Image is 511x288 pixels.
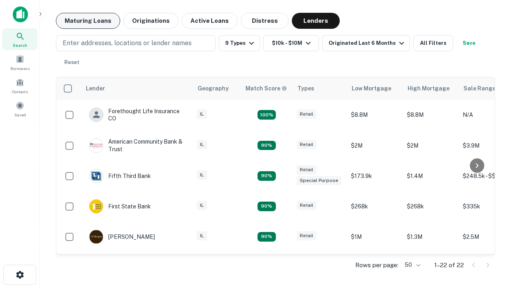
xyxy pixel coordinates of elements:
th: Geography [193,77,241,100]
button: Reset [59,54,85,70]
button: Active Loans [182,13,238,29]
div: Geography [198,84,229,93]
a: Contacts [2,75,38,96]
button: Originated Last 6 Months [322,35,410,51]
div: Retail [297,110,317,119]
img: picture [89,139,103,152]
div: IL [197,231,207,240]
div: Special Purpose [297,176,341,185]
div: IL [197,201,207,210]
div: Originated Last 6 Months [329,38,406,48]
div: Retail [297,231,317,240]
div: Retail [297,201,317,210]
button: Enter addresses, locations or lender names [56,35,216,51]
div: Matching Properties: 2, hasApolloMatch: undefined [257,232,276,242]
td: $268k [347,191,403,222]
div: Capitalize uses an advanced AI algorithm to match your search with the best lender. The match sco... [246,84,287,93]
td: $173.9k [347,161,403,191]
th: Lender [81,77,193,100]
td: $2.7M [347,252,403,282]
td: $8.8M [403,100,459,130]
div: Matching Properties: 2, hasApolloMatch: undefined [257,171,276,181]
a: Saved [2,98,38,120]
button: All Filters [413,35,453,51]
th: Low Mortgage [347,77,403,100]
div: Forethought Life Insurance CO [89,108,185,122]
img: capitalize-icon.png [13,6,28,22]
td: $268k [403,191,459,222]
button: Distress [241,13,289,29]
div: Sale Range [463,84,496,93]
td: $7M [403,252,459,282]
div: Matching Properties: 4, hasApolloMatch: undefined [257,110,276,120]
td: $2M [347,130,403,160]
button: 9 Types [219,35,260,51]
div: Matching Properties: 2, hasApolloMatch: undefined [257,141,276,150]
span: Contacts [12,88,28,95]
td: $1.4M [403,161,459,191]
img: picture [89,169,103,183]
p: Rows per page: [355,260,398,270]
div: First State Bank [89,199,151,214]
button: Save your search to get updates of matches that match your search criteria. [456,35,482,51]
div: Retail [297,165,317,174]
button: Lenders [292,13,340,29]
div: [PERSON_NAME] [89,230,155,244]
div: IL [197,110,207,119]
span: Search [13,42,27,48]
button: $10k - $10M [263,35,319,51]
td: $1.3M [403,222,459,252]
a: Search [2,28,38,50]
span: Saved [14,112,26,118]
th: Types [293,77,347,100]
div: Matching Properties: 2, hasApolloMatch: undefined [257,202,276,211]
th: Capitalize uses an advanced AI algorithm to match your search with the best lender. The match sco... [241,77,293,100]
td: $1M [347,222,403,252]
span: Borrowers [10,65,30,72]
div: 50 [402,259,422,271]
div: Retail [297,140,317,149]
td: $8.8M [347,100,403,130]
div: Fifth Third Bank [89,169,151,183]
img: picture [89,200,103,213]
div: Lender [86,84,105,93]
td: $2M [403,130,459,160]
h6: Match Score [246,84,285,93]
a: Borrowers [2,52,38,73]
div: IL [197,140,207,149]
div: Low Mortgage [352,84,391,93]
button: Maturing Loans [56,13,120,29]
th: High Mortgage [403,77,459,100]
div: American Community Bank & Trust [89,138,185,152]
div: High Mortgage [408,84,450,93]
img: picture [89,230,103,244]
p: 1–22 of 22 [434,260,464,270]
p: Enter addresses, locations or lender names [63,38,192,48]
iframe: Chat Widget [471,198,511,237]
div: Types [297,84,314,93]
button: Originations [123,13,178,29]
div: IL [197,170,207,180]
